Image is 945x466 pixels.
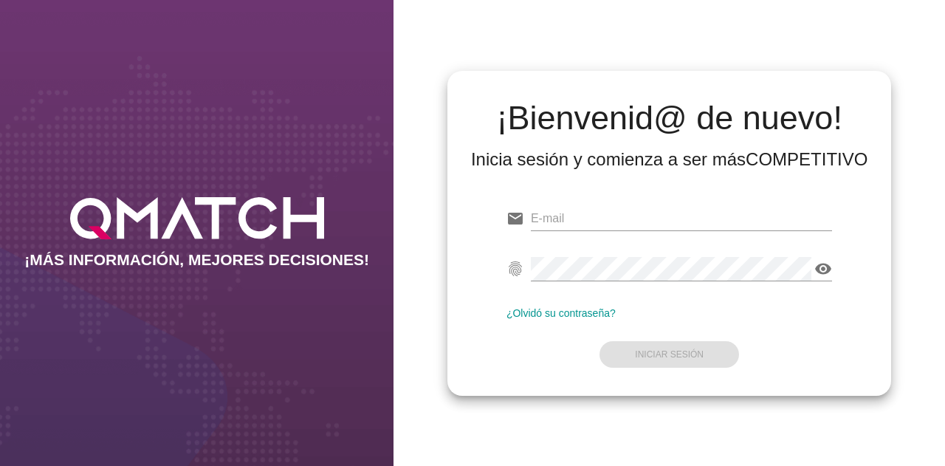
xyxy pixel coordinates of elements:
[746,149,867,169] strong: COMPETITIVO
[24,251,369,269] h2: ¡MÁS INFORMACIÓN, MEJORES DECISIONES!
[471,148,868,171] div: Inicia sesión y comienza a ser más
[471,100,868,136] h2: ¡Bienvenid@ de nuevo!
[506,210,524,227] i: email
[506,260,524,278] i: fingerprint
[814,260,832,278] i: visibility
[531,207,833,230] input: E-mail
[506,307,616,319] a: ¿Olvidó su contraseña?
